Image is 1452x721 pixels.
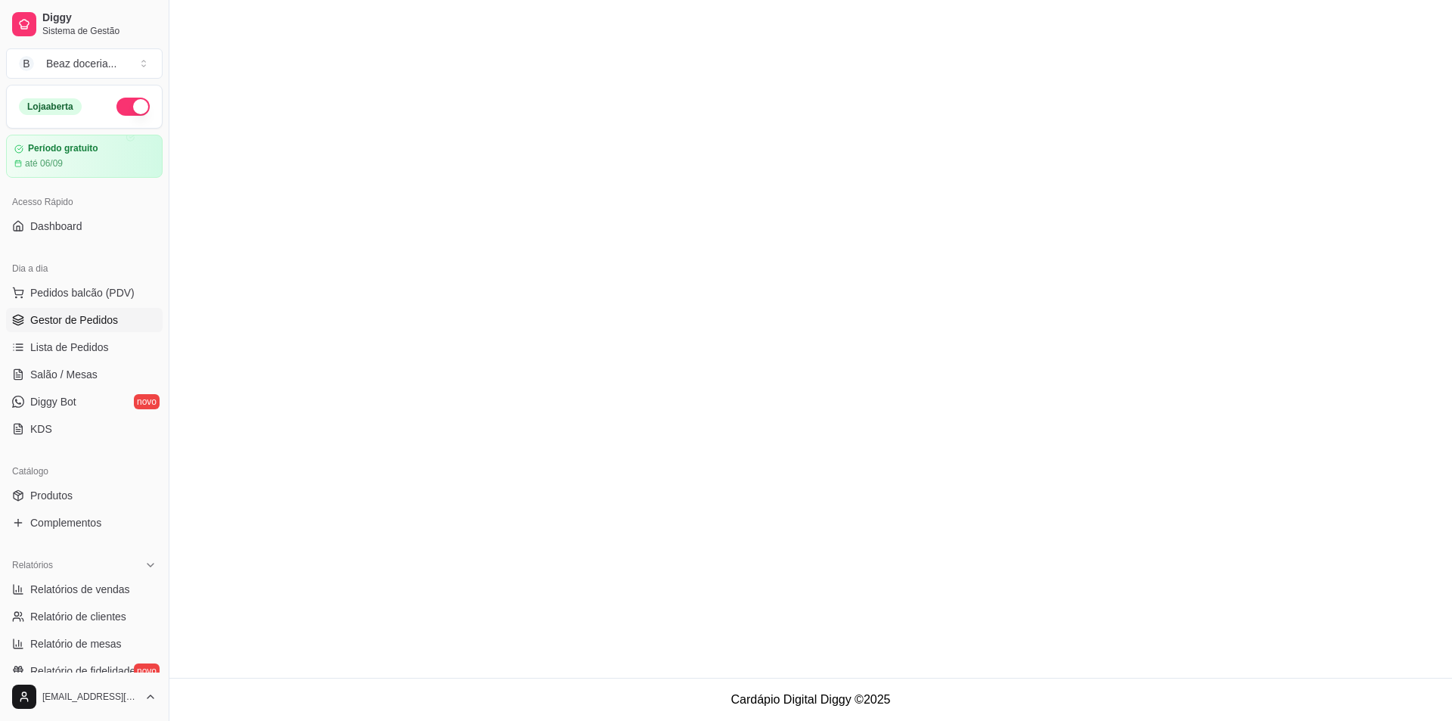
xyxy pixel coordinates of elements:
[42,11,157,25] span: Diggy
[6,256,163,281] div: Dia a dia
[30,219,82,234] span: Dashboard
[6,604,163,629] a: Relatório de clientes
[6,577,163,601] a: Relatórios de vendas
[30,285,135,300] span: Pedidos balcão (PDV)
[6,135,163,178] a: Período gratuitoaté 06/09
[30,515,101,530] span: Complementos
[116,98,150,116] button: Alterar Status
[19,56,34,71] span: B
[30,488,73,503] span: Produtos
[6,335,163,359] a: Lista de Pedidos
[6,308,163,332] a: Gestor de Pedidos
[46,56,116,71] div: Beaz doceria ...
[6,659,163,683] a: Relatório de fidelidadenovo
[6,632,163,656] a: Relatório de mesas
[30,664,135,679] span: Relatório de fidelidade
[6,483,163,508] a: Produtos
[42,25,157,37] span: Sistema de Gestão
[30,312,118,328] span: Gestor de Pedidos
[30,394,76,409] span: Diggy Bot
[30,367,98,382] span: Salão / Mesas
[6,390,163,414] a: Diggy Botnovo
[30,421,52,437] span: KDS
[28,143,98,154] article: Período gratuito
[25,157,63,169] article: até 06/09
[6,679,163,715] button: [EMAIL_ADDRESS][DOMAIN_NAME]
[12,559,53,571] span: Relatórios
[19,98,82,115] div: Loja aberta
[6,48,163,79] button: Select a team
[6,281,163,305] button: Pedidos balcão (PDV)
[30,609,126,624] span: Relatório de clientes
[6,417,163,441] a: KDS
[6,459,163,483] div: Catálogo
[6,214,163,238] a: Dashboard
[42,691,138,703] span: [EMAIL_ADDRESS][DOMAIN_NAME]
[6,362,163,387] a: Salão / Mesas
[169,678,1452,721] footer: Cardápio Digital Diggy © 2025
[30,340,109,355] span: Lista de Pedidos
[30,636,122,651] span: Relatório de mesas
[30,582,130,597] span: Relatórios de vendas
[6,6,163,42] a: DiggySistema de Gestão
[6,190,163,214] div: Acesso Rápido
[6,511,163,535] a: Complementos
